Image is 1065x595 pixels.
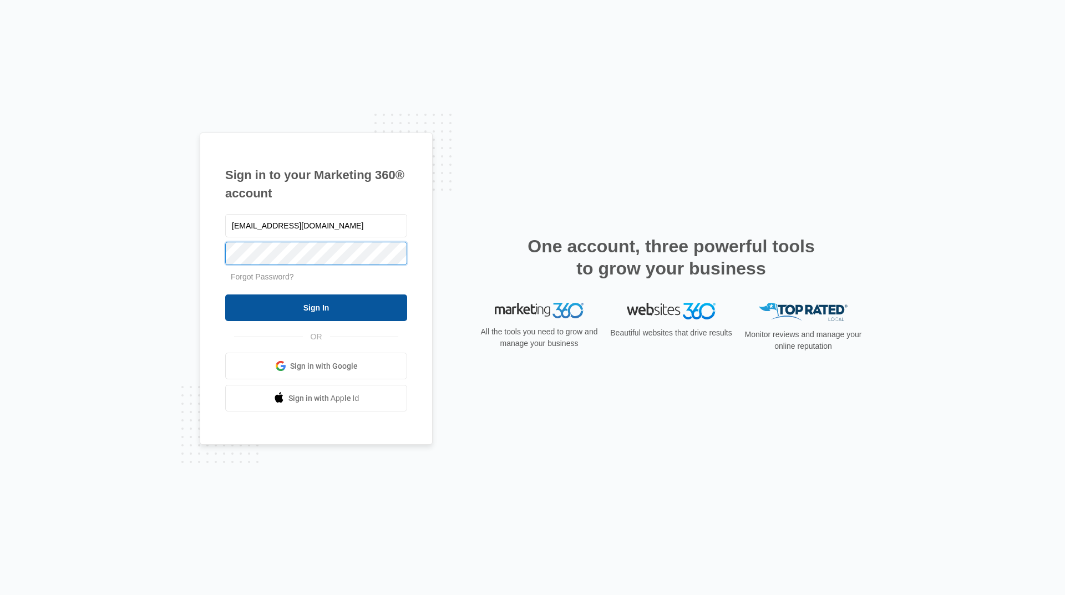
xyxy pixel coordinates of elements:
p: All the tools you need to grow and manage your business [477,326,601,349]
input: Email [225,214,407,237]
h2: One account, three powerful tools to grow your business [524,235,818,279]
span: Sign in with Apple Id [288,393,359,404]
p: Monitor reviews and manage your online reputation [741,329,865,352]
a: Sign in with Google [225,353,407,379]
a: Sign in with Apple Id [225,385,407,411]
span: Sign in with Google [290,360,358,372]
a: Forgot Password? [231,272,294,281]
input: Sign In [225,294,407,321]
h1: Sign in to your Marketing 360® account [225,166,407,202]
img: Top Rated Local [759,303,848,321]
span: OR [303,331,330,343]
img: Marketing 360 [495,303,584,318]
img: Websites 360 [627,303,716,319]
p: Beautiful websites that drive results [609,327,733,339]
